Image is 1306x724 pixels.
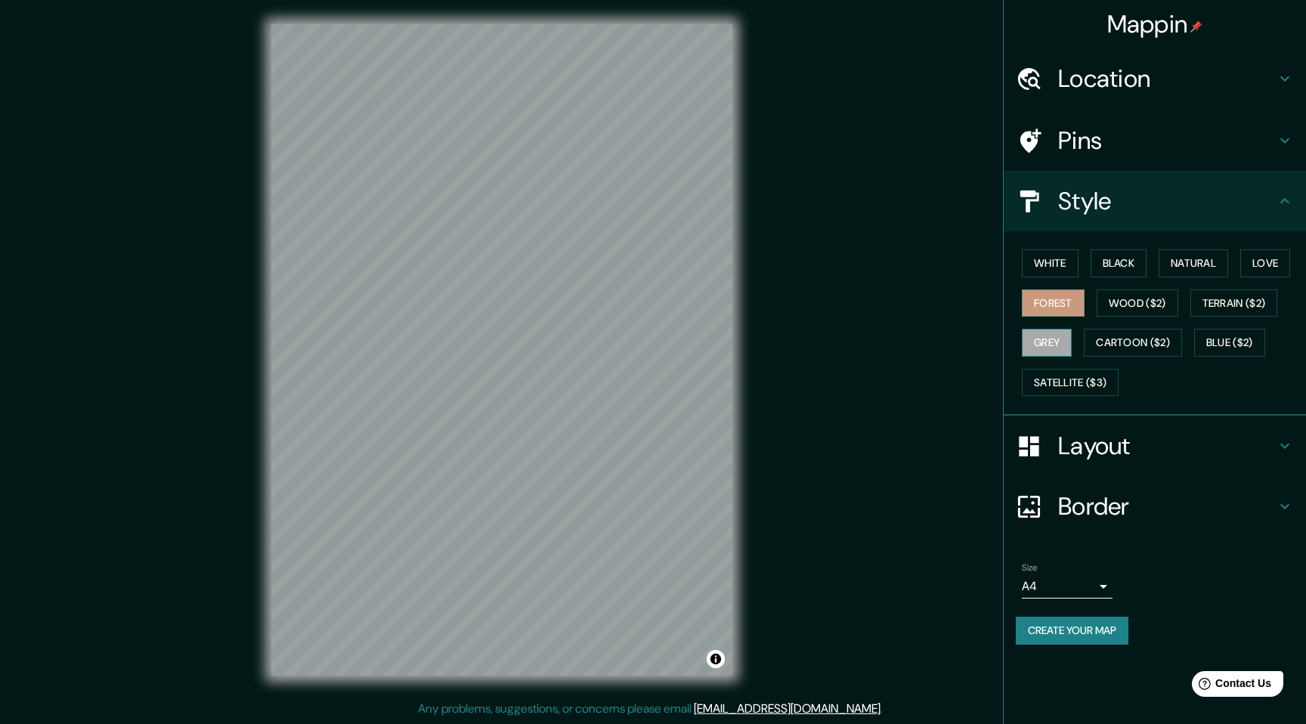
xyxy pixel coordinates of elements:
label: Size [1022,562,1038,574]
h4: Location [1058,63,1276,94]
button: Love [1240,249,1290,277]
h4: Mappin [1107,9,1203,39]
div: Pins [1004,110,1306,171]
img: pin-icon.png [1190,20,1202,32]
button: Cartoon ($2) [1084,329,1182,357]
button: Grey [1022,329,1072,357]
canvas: Map [271,24,732,676]
button: Blue ($2) [1194,329,1265,357]
div: Location [1004,48,1306,109]
div: . [883,700,885,718]
div: Layout [1004,416,1306,476]
div: Style [1004,171,1306,231]
h4: Border [1058,491,1276,521]
button: Forest [1022,289,1085,317]
p: Any problems, suggestions, or concerns please email . [418,700,883,718]
h4: Style [1058,186,1276,216]
button: Wood ($2) [1097,289,1178,317]
button: Create your map [1016,617,1128,645]
button: Toggle attribution [707,650,725,668]
h4: Layout [1058,431,1276,461]
button: Black [1091,249,1147,277]
h4: Pins [1058,125,1276,156]
button: White [1022,249,1079,277]
button: Natural [1159,249,1228,277]
div: . [885,700,888,718]
div: Border [1004,476,1306,537]
a: [EMAIL_ADDRESS][DOMAIN_NAME] [694,701,880,716]
iframe: Help widget launcher [1171,665,1289,707]
button: Terrain ($2) [1190,289,1278,317]
div: A4 [1022,574,1113,599]
button: Satellite ($3) [1022,369,1119,397]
